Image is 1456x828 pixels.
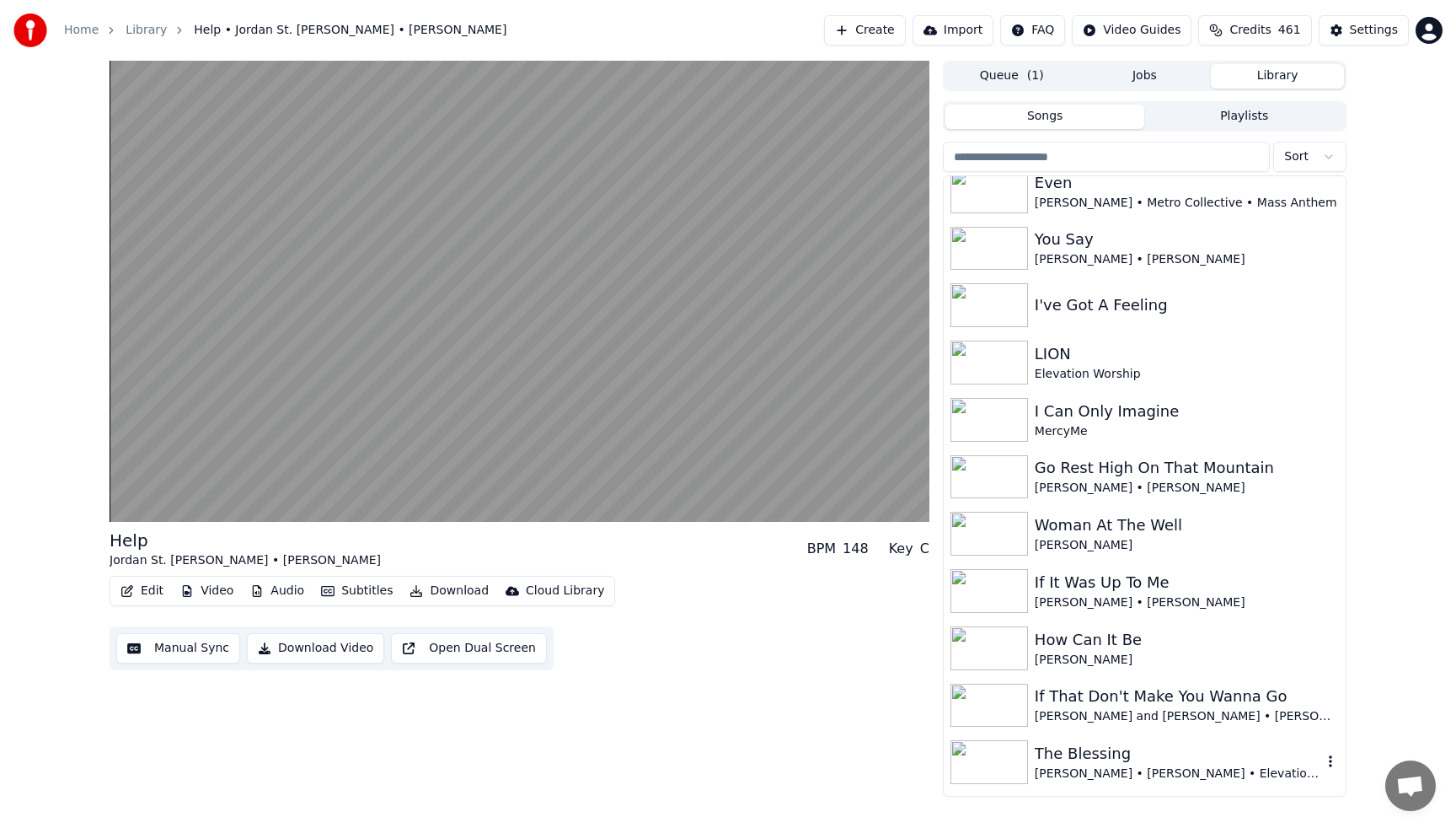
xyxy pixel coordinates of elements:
div: [PERSON_NAME] [1035,537,1339,554]
button: Library [1211,64,1344,89]
button: FAQ [1000,15,1065,46]
div: Even [1035,171,1339,195]
button: Download [403,579,495,603]
div: [PERSON_NAME] • [PERSON_NAME] [1035,251,1339,268]
div: Open chat [1385,761,1436,811]
button: Credits461 [1198,15,1311,46]
div: [PERSON_NAME] • Metro Collective • Mass Anthem [1035,195,1339,212]
a: Home [64,22,99,39]
span: 461 [1278,22,1301,39]
button: Video [174,579,240,603]
img: youka [13,13,47,47]
div: MercyMe [1035,423,1339,440]
span: Sort [1284,148,1309,165]
button: Download Video [247,633,384,664]
div: You Say [1035,228,1339,251]
div: Jordan St. [PERSON_NAME] • [PERSON_NAME] [110,552,381,569]
div: BPM [807,539,836,559]
button: Create [824,15,906,46]
div: I've Got A Feeling [1035,293,1339,317]
button: Playlists [1144,105,1344,129]
button: Open Dual Screen [391,633,547,664]
div: [PERSON_NAME] and [PERSON_NAME] • [PERSON_NAME] [1035,708,1339,725]
span: Help • Jordan St. [PERSON_NAME] • [PERSON_NAME] [194,22,506,39]
button: Edit [114,579,170,603]
button: Songs [945,105,1145,129]
div: Key [889,539,913,559]
button: Audio [244,579,311,603]
div: Cloud Library [526,583,604,599]
div: [PERSON_NAME] • [PERSON_NAME] [1035,594,1339,611]
button: Queue [945,64,1079,89]
div: If It Was Up To Me [1035,571,1339,594]
button: Import [913,15,993,46]
div: If That Don't Make You Wanna Go [1035,685,1339,708]
button: Jobs [1079,64,1212,89]
div: How Can It Be [1035,628,1339,652]
div: [PERSON_NAME] • [PERSON_NAME] • Elevation Worship [1035,766,1322,782]
div: Elevation Worship [1035,366,1339,383]
div: Woman At The Well [1035,513,1339,537]
div: Go Rest High On That Mountain [1035,456,1339,480]
a: Library [126,22,167,39]
div: 148 [843,539,869,559]
div: The Blessing [1035,742,1322,766]
button: Video Guides [1072,15,1191,46]
button: Settings [1319,15,1409,46]
div: Settings [1350,22,1398,39]
div: C [920,539,929,559]
button: Subtitles [314,579,399,603]
div: Help [110,529,381,552]
span: ( 1 ) [1027,67,1044,84]
nav: breadcrumb [64,22,506,39]
button: Manual Sync [116,633,240,664]
div: [PERSON_NAME] • [PERSON_NAME] [1035,480,1339,497]
div: [PERSON_NAME] [1035,652,1339,669]
div: I Can Only Imagine [1035,400,1339,423]
div: LION [1035,342,1339,366]
span: Credits [1229,22,1271,39]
